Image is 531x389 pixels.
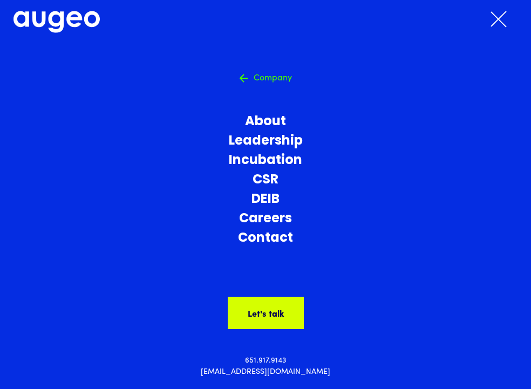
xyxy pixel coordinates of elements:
img: Arrow symbol in bright green pointing left to indicate an active link. [240,74,248,83]
img: Augeo's full logo in white. [13,11,100,33]
a: Let's talk [228,297,304,329]
a: Contact [3,229,528,248]
a: DEIB [3,190,528,209]
a: home [13,11,100,33]
a: Leadership [3,132,528,151]
a: Careers [3,209,528,229]
a: CSR [3,170,528,190]
a: Incubation [3,151,528,170]
a: About [3,112,528,132]
h4: Company [254,72,292,82]
a: [EMAIL_ADDRESS][DOMAIN_NAME] [201,366,330,378]
div: menu [480,7,518,31]
a: 651.917.9143 [245,355,286,366]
